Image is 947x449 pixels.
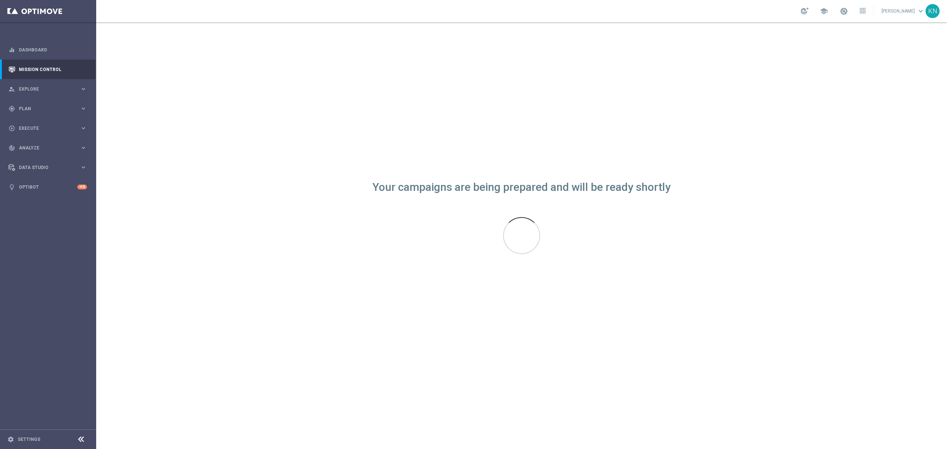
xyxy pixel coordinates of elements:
button: gps_fixed Plan keyboard_arrow_right [8,106,87,112]
span: Plan [19,107,80,111]
i: keyboard_arrow_right [80,85,87,92]
div: Your campaigns are being prepared and will be ready shortly [373,184,671,190]
button: Data Studio keyboard_arrow_right [8,165,87,171]
span: Data Studio [19,165,80,170]
button: person_search Explore keyboard_arrow_right [8,86,87,92]
i: person_search [9,86,15,92]
button: Mission Control [8,67,87,72]
span: keyboard_arrow_down [917,7,925,15]
div: KN [926,4,940,18]
div: Mission Control [9,60,87,79]
span: Execute [19,126,80,131]
button: track_changes Analyze keyboard_arrow_right [8,145,87,151]
i: equalizer [9,47,15,53]
i: keyboard_arrow_right [80,105,87,112]
a: Settings [18,437,40,442]
a: Mission Control [19,60,87,79]
a: Dashboard [19,40,87,60]
button: lightbulb Optibot +10 [8,184,87,190]
i: keyboard_arrow_right [80,144,87,151]
div: Execute [9,125,80,132]
i: settings [7,436,14,443]
button: equalizer Dashboard [8,47,87,53]
i: track_changes [9,145,15,151]
i: lightbulb [9,184,15,190]
span: Analyze [19,146,80,150]
div: Dashboard [9,40,87,60]
div: Analyze [9,145,80,151]
i: play_circle_outline [9,125,15,132]
span: school [820,7,828,15]
span: Explore [19,87,80,91]
i: keyboard_arrow_right [80,125,87,132]
div: Optibot [9,177,87,197]
div: +10 [77,185,87,189]
a: [PERSON_NAME]keyboard_arrow_down [881,6,926,17]
button: play_circle_outline Execute keyboard_arrow_right [8,125,87,131]
a: Optibot [19,177,77,197]
div: Explore [9,86,80,92]
div: Data Studio [9,164,80,171]
i: keyboard_arrow_right [80,164,87,171]
div: Plan [9,105,80,112]
i: gps_fixed [9,105,15,112]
